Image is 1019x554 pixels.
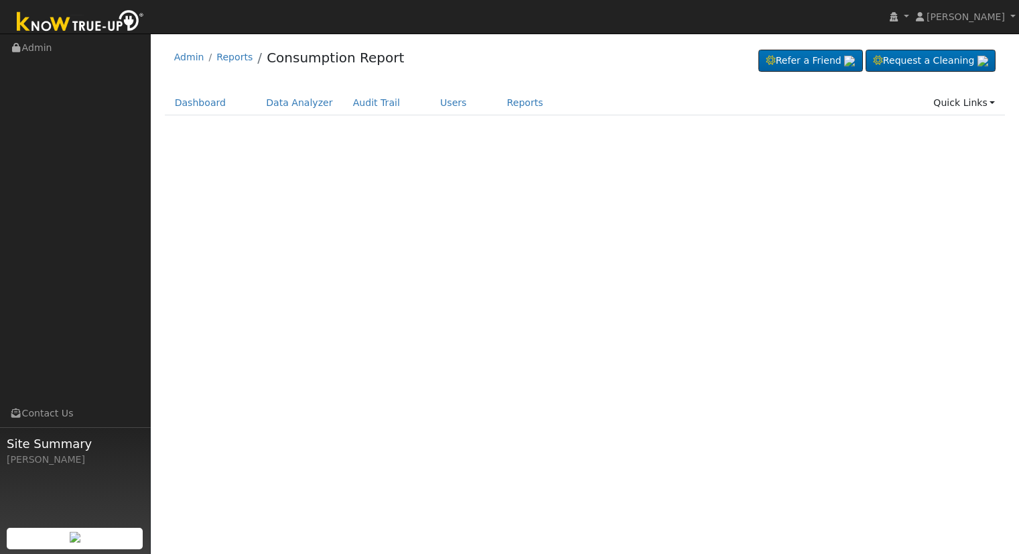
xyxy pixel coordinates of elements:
[165,91,236,115] a: Dashboard
[866,50,996,72] a: Request a Cleaning
[923,91,1005,115] a: Quick Links
[10,7,151,38] img: Know True-Up
[7,435,143,453] span: Site Summary
[267,50,404,66] a: Consumption Report
[216,52,253,62] a: Reports
[70,532,80,543] img: retrieve
[174,52,204,62] a: Admin
[977,56,988,66] img: retrieve
[256,91,343,115] a: Data Analyzer
[844,56,855,66] img: retrieve
[927,11,1005,22] span: [PERSON_NAME]
[343,91,410,115] a: Audit Trail
[758,50,863,72] a: Refer a Friend
[497,91,553,115] a: Reports
[7,453,143,467] div: [PERSON_NAME]
[430,91,477,115] a: Users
